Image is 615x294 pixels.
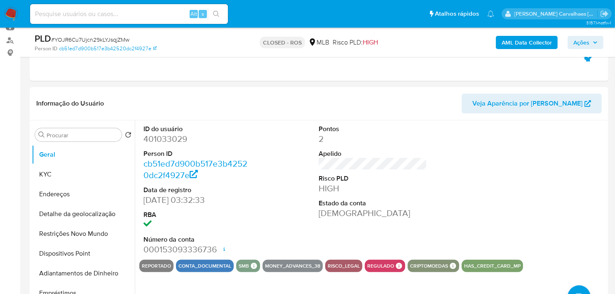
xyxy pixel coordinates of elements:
[328,264,360,268] button: risco_legal
[319,207,427,219] dd: [DEMOGRAPHIC_DATA]
[51,35,129,44] span: # YOJR6Cu7Ujcn29kLYJsqjZMw
[143,244,252,255] dd: 000153093336736
[202,10,204,18] span: s
[36,99,104,108] h1: Informação do Usuário
[32,244,135,263] button: Dispositivos Point
[125,132,131,141] button: Retornar ao pedido padrão
[502,36,552,49] b: AML Data Collector
[319,125,427,134] dt: Pontos
[319,174,427,183] dt: Risco PLD
[319,149,427,158] dt: Apelido
[600,9,609,18] a: Sair
[367,264,394,268] button: regulado
[35,32,51,45] b: PLD
[319,183,427,194] dd: HIGH
[410,264,448,268] button: criptomoedas
[435,9,479,18] span: Atalhos rápidos
[496,36,558,49] button: AML Data Collector
[319,199,427,208] dt: Estado da conta
[333,38,378,47] span: Risco PLD:
[32,145,135,165] button: Geral
[208,8,225,20] button: search-icon
[143,194,252,206] dd: [DATE] 03:32:33
[59,45,157,52] a: cb51ed7d900b517e3b42520dc2f4927e
[32,165,135,184] button: KYC
[38,132,45,138] button: Procurar
[143,133,252,145] dd: 401033029
[143,149,252,158] dt: Person ID
[32,224,135,244] button: Restrições Novo Mundo
[143,210,252,219] dt: RBA
[573,36,589,49] span: Ações
[32,184,135,204] button: Endereços
[32,263,135,283] button: Adiantamentos de Dinheiro
[35,45,57,52] b: Person ID
[47,132,118,139] input: Procurar
[308,38,329,47] div: MLB
[462,94,602,113] button: Veja Aparência por [PERSON_NAME]
[514,10,598,18] p: sara.carvalhaes@mercadopago.com.br
[568,36,603,49] button: Ações
[142,264,171,268] button: reportado
[487,10,494,17] a: Notificações
[586,19,611,26] span: 3.157.1-hotfix-1
[178,264,231,268] button: conta_documental
[260,37,305,48] p: CLOSED - ROS
[363,38,378,47] span: HIGH
[143,158,247,181] a: cb51ed7d900b517e3b42520dc2f4927e
[472,94,582,113] span: Veja Aparência por [PERSON_NAME]
[464,264,521,268] button: has_credit_card_mp
[319,133,427,145] dd: 2
[265,264,320,268] button: money_advances_38
[30,9,228,19] input: Pesquise usuários ou casos...
[143,186,252,195] dt: Data de registro
[143,125,252,134] dt: ID do usuário
[143,235,252,244] dt: Número da conta
[239,264,249,268] button: smb
[190,10,197,18] span: Alt
[32,204,135,224] button: Detalhe da geolocalização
